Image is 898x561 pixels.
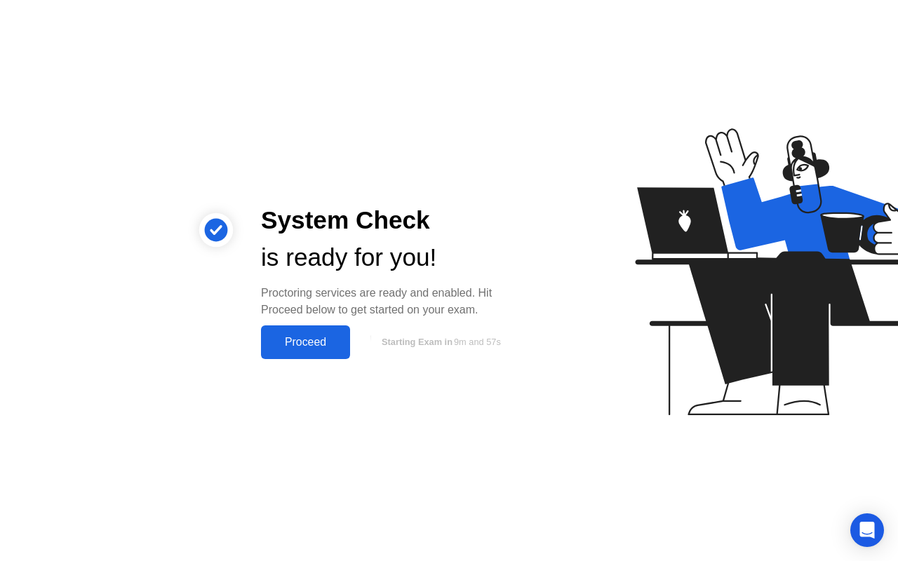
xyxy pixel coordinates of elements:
[261,325,350,359] button: Proceed
[850,513,884,547] div: Open Intercom Messenger
[261,285,522,318] div: Proctoring services are ready and enabled. Hit Proceed below to get started on your exam.
[261,239,522,276] div: is ready for you!
[357,329,522,356] button: Starting Exam in9m and 57s
[454,337,501,347] span: 9m and 57s
[261,202,522,239] div: System Check
[265,336,346,349] div: Proceed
